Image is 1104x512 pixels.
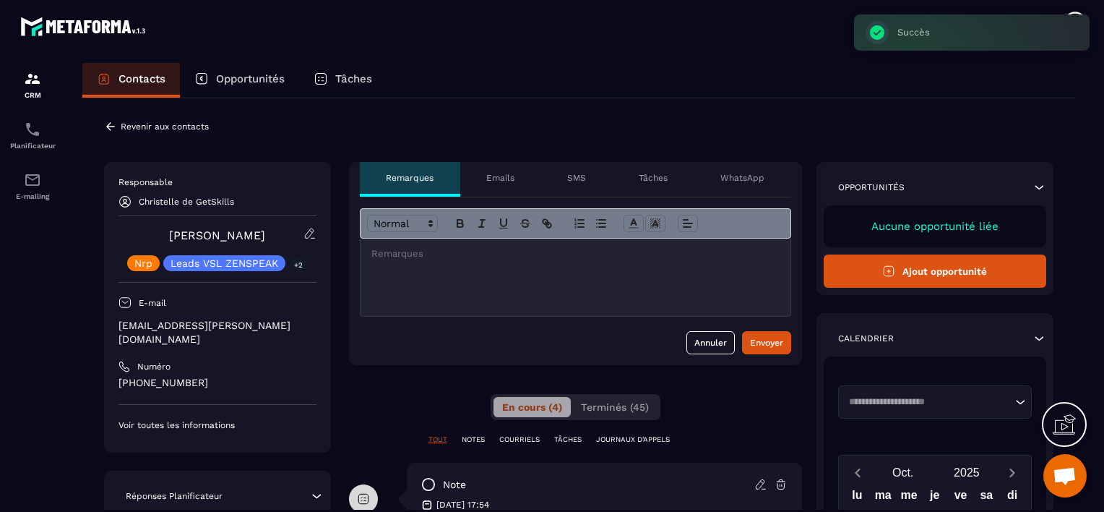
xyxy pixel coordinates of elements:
button: En cours (4) [493,397,571,417]
span: Terminés (45) [581,401,649,413]
p: Emails [486,172,514,184]
input: Search for option [844,395,1012,409]
a: formationformationCRM [4,59,61,110]
a: Tâches [299,63,387,98]
img: formation [24,70,41,88]
button: Annuler [686,331,735,354]
p: SMS [567,172,586,184]
p: Revenir aux contacts [121,121,209,132]
button: Open years overlay [935,460,999,485]
div: Envoyer [750,336,783,350]
div: me [896,485,922,511]
button: Previous month [845,463,871,482]
p: COURRIELS [499,435,540,445]
p: Opportunités [838,182,905,193]
p: Opportunités [216,72,285,85]
p: Tâches [639,172,668,184]
p: Numéro [137,361,171,372]
div: sa [973,485,999,511]
button: Open months overlay [871,460,935,485]
a: emailemailE-mailing [4,161,61,211]
button: Ajout opportunité [824,255,1047,288]
p: [DATE] 17:54 [436,499,489,511]
div: Ouvrir le chat [1043,454,1087,498]
p: Voir toutes les informations [118,419,316,431]
img: email [24,171,41,189]
img: logo [20,13,150,40]
p: JOURNAUX D'APPELS [596,435,670,445]
p: Responsable [118,176,316,188]
button: Next month [999,463,1025,482]
a: schedulerschedulerPlanificateur [4,110,61,161]
div: lu [845,485,871,511]
p: E-mail [139,297,166,309]
p: Nrp [134,258,152,268]
p: TOUT [428,435,447,445]
button: Envoyer [742,331,791,354]
div: di [999,485,1025,511]
div: je [922,485,948,511]
p: [EMAIL_ADDRESS][PERSON_NAME][DOMAIN_NAME] [118,319,316,346]
p: Remarques [386,172,434,184]
button: Terminés (45) [572,397,657,417]
p: Aucune opportunité liée [838,220,1032,233]
p: Planificateur [4,142,61,150]
div: ma [870,485,896,511]
a: Contacts [82,63,180,98]
a: Opportunités [180,63,299,98]
p: NOTES [462,435,485,445]
div: Search for option [838,385,1032,419]
p: Réponses Planificateur [126,490,223,502]
p: note [443,478,466,492]
img: scheduler [24,121,41,138]
p: +2 [289,257,308,273]
p: [PHONE_NUMBER] [118,376,316,390]
p: Tâches [335,72,372,85]
p: Contacts [118,72,165,85]
p: Calendrier [838,333,894,344]
div: ve [948,485,974,511]
p: TÂCHES [554,435,582,445]
p: CRM [4,91,61,99]
p: Leads VSL ZENSPEAK [171,258,278,268]
a: [PERSON_NAME] [169,229,265,242]
span: En cours (4) [502,401,562,413]
p: E-mailing [4,192,61,200]
p: Christelle de GetSkills [139,197,234,207]
p: WhatsApp [720,172,764,184]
